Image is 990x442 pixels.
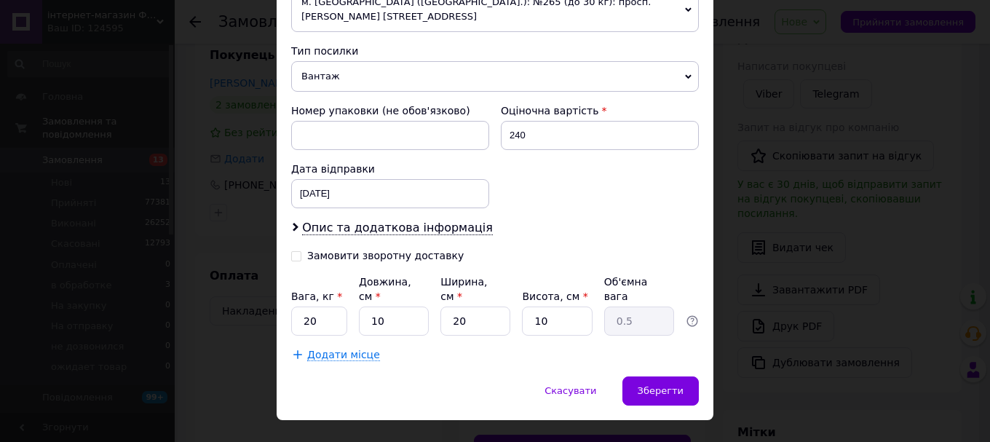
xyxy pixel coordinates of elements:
[638,385,684,396] span: Зберегти
[501,103,699,118] div: Оціночна вартість
[604,275,674,304] div: Об'ємна вага
[440,276,487,302] label: Ширина, см
[291,61,699,92] span: Вантаж
[291,162,489,176] div: Дата відправки
[291,291,342,302] label: Вага, кг
[291,103,489,118] div: Номер упаковки (не обов'язково)
[307,250,464,262] div: Замовити зворотну доставку
[359,276,411,302] label: Довжина, см
[307,349,380,361] span: Додати місце
[544,385,596,396] span: Скасувати
[522,291,587,302] label: Висота, см
[302,221,493,235] span: Опис та додаткова інформація
[291,45,358,57] span: Тип посилки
